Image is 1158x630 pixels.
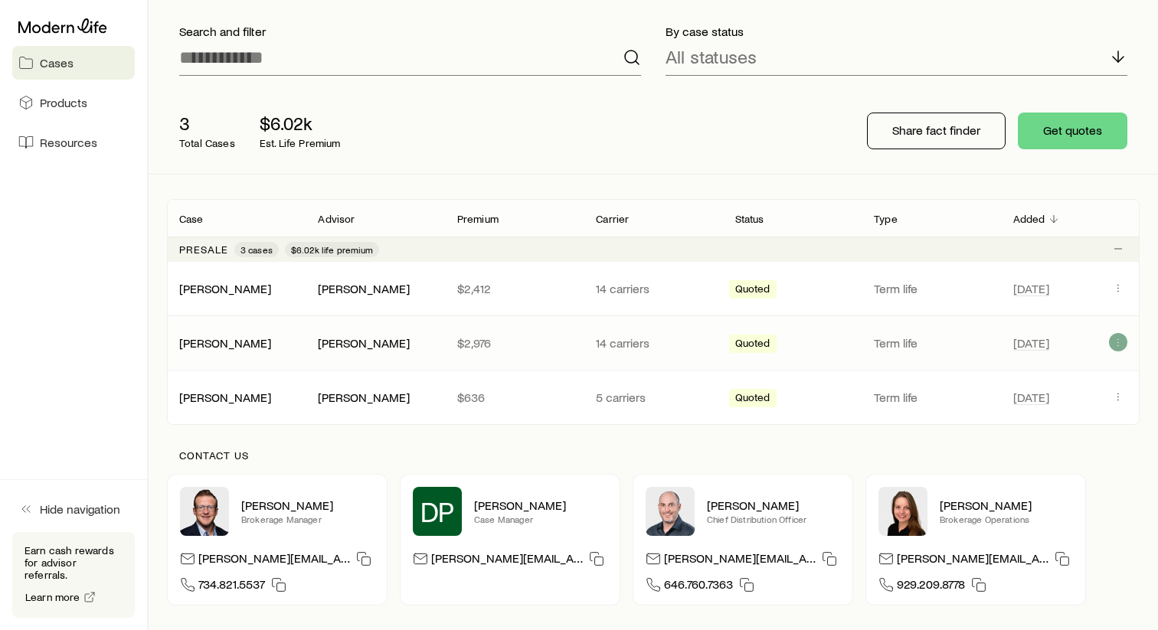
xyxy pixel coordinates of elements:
[666,46,757,67] p: All statuses
[241,513,375,525] p: Brokerage Manager
[892,122,980,138] p: Share fact finder
[179,281,271,295] a: [PERSON_NAME]
[198,550,350,571] p: [PERSON_NAME][EMAIL_ADDRESS][PERSON_NAME][DOMAIN_NAME]
[474,513,607,525] p: Case Manager
[25,544,123,581] p: Earn cash rewards for advisor referrals.
[40,135,97,150] span: Resources
[457,281,571,296] p: $2,412
[735,337,770,353] span: Quoted
[646,487,695,536] img: Dan Pierson
[874,213,898,225] p: Type
[40,95,87,110] span: Products
[664,550,816,571] p: [PERSON_NAME][EMAIL_ADDRESS][DOMAIN_NAME]
[40,501,120,517] span: Hide navigation
[874,335,988,351] p: Term life
[735,391,770,407] span: Quoted
[457,213,499,225] p: Premium
[179,281,271,297] div: [PERSON_NAME]
[596,281,710,296] p: 14 carriers
[167,199,1140,425] div: Client cases
[1013,390,1049,405] span: [DATE]
[420,496,455,527] span: DP
[179,335,271,351] div: [PERSON_NAME]
[291,243,373,256] span: $6.02k life premium
[707,513,840,525] p: Chief Distribution Officer
[179,113,235,134] p: 3
[735,282,770,299] span: Quoted
[241,498,375,513] p: [PERSON_NAME]
[179,213,204,225] p: Case
[664,576,733,597] span: 646.760.7363
[897,576,965,597] span: 929.209.8778
[867,113,1006,149] button: Share fact finder
[457,390,571,405] p: $636
[179,390,271,404] a: [PERSON_NAME]
[179,335,271,350] a: [PERSON_NAME]
[940,498,1073,513] p: [PERSON_NAME]
[878,487,927,536] img: Ellen Wall
[260,113,341,134] p: $6.02k
[874,390,988,405] p: Term life
[596,213,629,225] p: Carrier
[457,335,571,351] p: $2,976
[25,592,80,602] span: Learn more
[179,449,1127,462] p: Contact us
[240,243,273,256] span: 3 cases
[666,24,1127,39] p: By case status
[12,46,135,80] a: Cases
[179,24,641,39] p: Search and filter
[198,576,265,597] span: 734.821.5537
[180,487,229,536] img: Matt Kaas
[12,492,135,526] button: Hide navigation
[12,126,135,159] a: Resources
[318,335,410,351] div: [PERSON_NAME]
[318,213,355,225] p: Advisor
[1018,113,1127,149] button: Get quotes
[596,390,710,405] p: 5 carriers
[596,335,710,351] p: 14 carriers
[179,137,235,149] p: Total Cases
[707,498,840,513] p: [PERSON_NAME]
[179,243,228,256] p: Presale
[1013,335,1049,351] span: [DATE]
[260,137,341,149] p: Est. Life Premium
[179,390,271,406] div: [PERSON_NAME]
[431,550,583,571] p: [PERSON_NAME][EMAIL_ADDRESS][DOMAIN_NAME]
[874,281,988,296] p: Term life
[735,213,764,225] p: Status
[318,281,410,297] div: [PERSON_NAME]
[474,498,607,513] p: [PERSON_NAME]
[940,513,1073,525] p: Brokerage Operations
[897,550,1048,571] p: [PERSON_NAME][EMAIL_ADDRESS][DOMAIN_NAME]
[318,390,410,406] div: [PERSON_NAME]
[1013,281,1049,296] span: [DATE]
[12,532,135,618] div: Earn cash rewards for advisor referrals.Learn more
[1013,213,1045,225] p: Added
[40,55,74,70] span: Cases
[12,86,135,119] a: Products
